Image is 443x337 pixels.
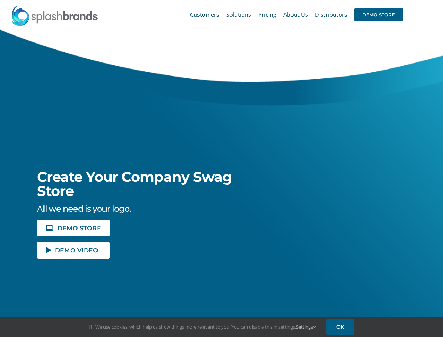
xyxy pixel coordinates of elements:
[58,225,101,231] span: DEMO STORE
[37,204,131,214] span: All we need is your logo.
[315,12,347,18] span: Distributors
[190,4,403,26] nav: Main Menu
[283,12,308,18] span: About Us
[258,4,276,26] a: Pricing
[258,12,276,18] span: Pricing
[354,8,403,21] span: DEMO STORE
[315,4,347,26] a: Distributors
[190,4,219,26] a: Customers
[55,247,98,253] span: DEMO VIDEO
[226,12,251,18] span: Solutions
[326,319,354,335] a: OK
[37,220,110,236] a: DEMO STORE
[296,324,316,330] a: Settings
[89,324,316,330] span: Hi! We use cookies, which help us show things more relevant to you. You can disable this in setti...
[37,168,232,199] span: Create Your Company Swag Store
[190,12,219,18] span: Customers
[354,4,403,26] a: DEMO STORE
[11,5,98,26] img: SplashBrands.com Logo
